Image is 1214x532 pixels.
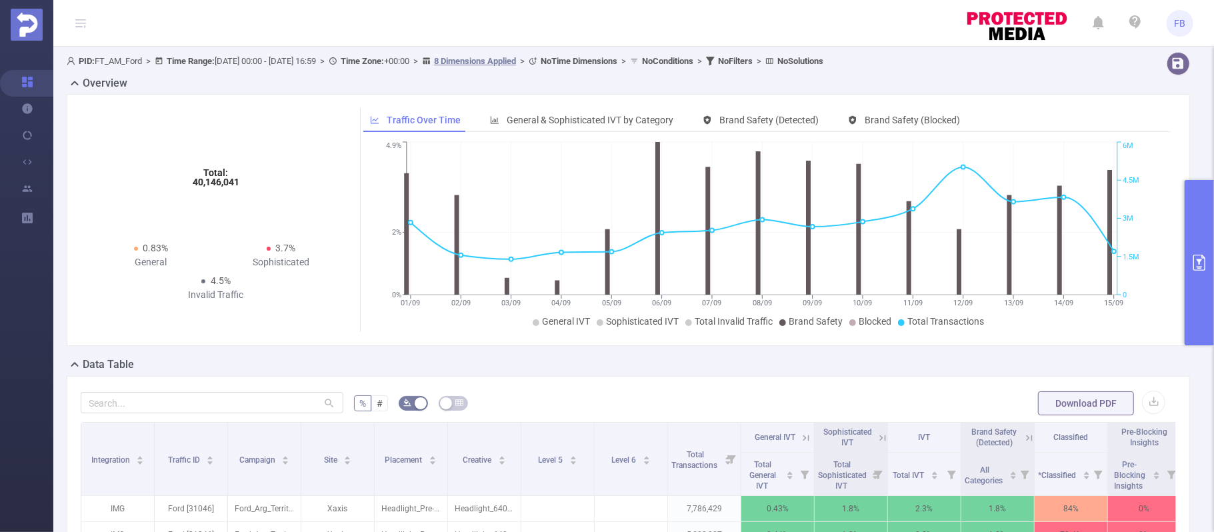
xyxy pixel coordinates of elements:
[276,243,296,253] span: 3.7%
[387,115,461,125] span: Traffic Over Time
[668,496,741,521] p: 7,786,429
[602,299,621,307] tspan: 05/09
[931,474,939,478] i: icon: caret-down
[401,299,420,307] tspan: 01/09
[643,459,650,463] i: icon: caret-down
[693,56,706,66] span: >
[344,454,351,458] i: icon: caret-up
[343,454,351,462] div: Sort
[1009,469,1017,473] i: icon: caret-up
[409,56,422,66] span: >
[1009,469,1017,477] div: Sort
[702,299,721,307] tspan: 07/09
[83,75,127,91] h2: Overview
[795,453,814,495] i: Filter menu
[301,496,374,521] p: Xaxis
[1123,253,1139,261] tspan: 1.5M
[429,459,437,463] i: icon: caret-down
[377,398,383,409] span: #
[282,454,289,458] i: icon: caret-up
[516,56,529,66] span: >
[324,455,339,465] span: Site
[787,469,794,473] i: icon: caret-up
[853,299,872,307] tspan: 10/09
[434,56,516,66] u: 8 Dimensions Applied
[282,459,289,463] i: icon: caret-down
[972,427,1017,447] span: Brand Safety (Detected)
[137,454,144,458] i: icon: caret-up
[942,453,961,495] i: Filter menu
[429,454,437,458] i: icon: caret-up
[448,496,521,521] p: Headlight_640x480.mp4 [5500031]
[168,455,202,465] span: Traffic ID
[143,243,169,253] span: 0.83%
[151,288,281,302] div: Invalid Traffic
[1089,453,1107,495] i: Filter menu
[155,496,227,521] p: Ford [31046]
[67,56,823,66] span: FT_AM_Ford [DATE] 00:00 - [DATE] 16:59 +00:00
[211,275,231,286] span: 4.5%
[722,423,741,495] i: Filter menu
[375,496,447,521] p: Headlight_Pre-Roll_Lanzamiento_640x480 [9799407]
[137,459,144,463] i: icon: caret-down
[498,459,505,463] i: icon: caret-down
[750,460,777,491] span: Total General IVT
[903,299,923,307] tspan: 11/09
[1153,474,1161,478] i: icon: caret-down
[193,177,239,187] tspan: 40,146,041
[1153,469,1161,477] div: Sort
[888,496,961,521] p: 2.3%
[1123,176,1139,185] tspan: 4.5M
[501,299,521,307] tspan: 03/09
[206,454,214,462] div: Sort
[204,167,229,178] tspan: Total:
[81,496,154,521] p: IMG
[498,454,506,462] div: Sort
[142,56,155,66] span: >
[498,454,505,458] i: icon: caret-up
[207,459,214,463] i: icon: caret-down
[370,115,379,125] i: icon: line-chart
[865,115,960,125] span: Brand Safety (Blocked)
[569,454,577,458] i: icon: caret-up
[386,142,401,151] tspan: 4.9%
[695,316,773,327] span: Total Invalid Traffic
[1054,433,1089,442] span: Classified
[1175,10,1186,37] span: FB
[1104,299,1123,307] tspan: 15/09
[931,469,939,477] div: Sort
[1123,142,1133,151] tspan: 6M
[1108,496,1181,521] p: 0%
[541,56,617,66] b: No Time Dimensions
[1123,291,1127,299] tspan: 0
[652,299,671,307] tspan: 06/09
[643,454,650,458] i: icon: caret-up
[216,255,346,269] div: Sophisticated
[239,455,277,465] span: Campaign
[823,427,872,447] span: Sophisticated IVT
[91,455,132,465] span: Integration
[167,56,215,66] b: Time Range:
[451,299,471,307] tspan: 02/09
[1083,469,1090,473] i: icon: caret-up
[671,450,719,470] span: Total Transactions
[542,316,590,327] span: General IVT
[1015,453,1034,495] i: Filter menu
[228,496,301,521] p: Ford_Arg_Territory_Lanzamiento_2506 [281990]
[67,57,79,65] i: icon: user
[617,56,630,66] span: >
[538,455,565,465] span: Level 5
[569,454,577,462] div: Sort
[1038,471,1078,480] span: *Classified
[1038,391,1134,415] button: Download PDF
[1004,299,1023,307] tspan: 13/09
[755,433,795,442] span: General IVT
[1121,427,1167,447] span: Pre-Blocking Insights
[718,56,753,66] b: No Filters
[606,316,679,327] span: Sophisticated IVT
[341,56,384,66] b: Time Zone:
[907,316,984,327] span: Total Transactions
[79,56,95,66] b: PID:
[1162,453,1181,495] i: Filter menu
[642,56,693,66] b: No Conditions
